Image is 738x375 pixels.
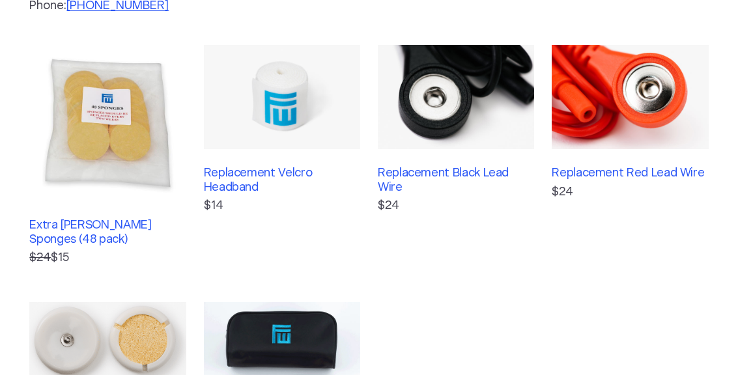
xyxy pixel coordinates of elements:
[29,219,186,247] h3: Extra [PERSON_NAME] Sponges (48 pack)
[378,197,534,215] p: $24
[204,45,360,149] img: Replacement Velcro Headband
[204,197,360,215] p: $14
[378,45,534,268] a: Replacement Black Lead Wire$24
[29,252,51,264] s: $24
[29,45,186,268] a: Extra [PERSON_NAME] Sponges (48 pack) $24$15
[204,167,360,195] h3: Replacement Velcro Headband
[378,45,534,149] img: Replacement Black Lead Wire
[552,167,708,181] h3: Replacement Red Lead Wire
[552,184,708,201] p: $24
[204,45,360,268] a: Replacement Velcro Headband$14
[552,45,708,268] a: Replacement Red Lead Wire$24
[29,249,186,267] p: $15
[29,45,186,201] img: Extra Fisher Wallace Sponges (48 pack)
[378,167,534,195] h3: Replacement Black Lead Wire
[552,45,708,149] img: Replacement Red Lead Wire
